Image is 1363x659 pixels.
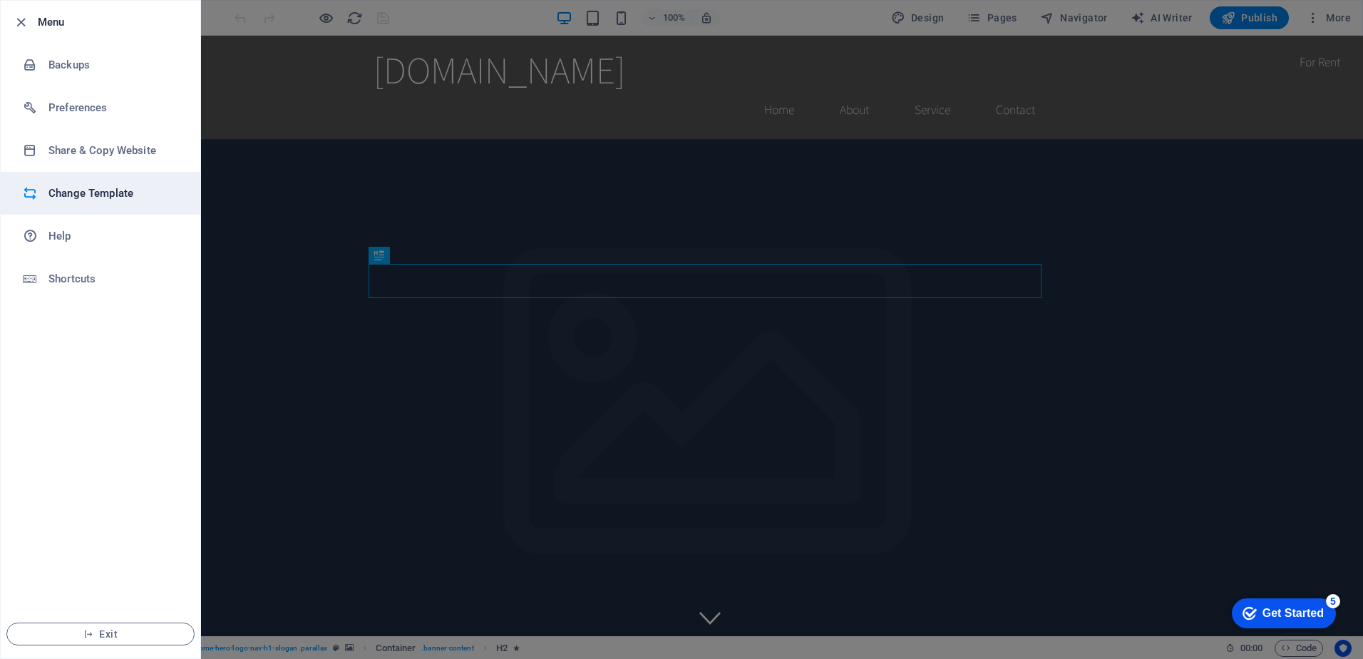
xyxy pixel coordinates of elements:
[33,578,51,581] button: 2
[48,142,180,159] h6: Share & Copy Website
[48,270,180,287] h6: Shortcuts
[48,99,180,116] h6: Preferences
[106,3,120,17] div: 5
[6,623,195,645] button: Exit
[48,228,180,245] h6: Help
[33,559,51,563] button: 1
[48,185,180,202] h6: Change Template
[19,628,182,640] span: Exit
[42,16,103,29] div: Get Started
[48,56,180,73] h6: Backups
[11,7,115,37] div: Get Started 5 items remaining, 0% complete
[1231,11,1295,41] div: For Rent
[38,14,189,31] h6: Menu
[33,597,51,601] button: 3
[1,215,200,257] a: Help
